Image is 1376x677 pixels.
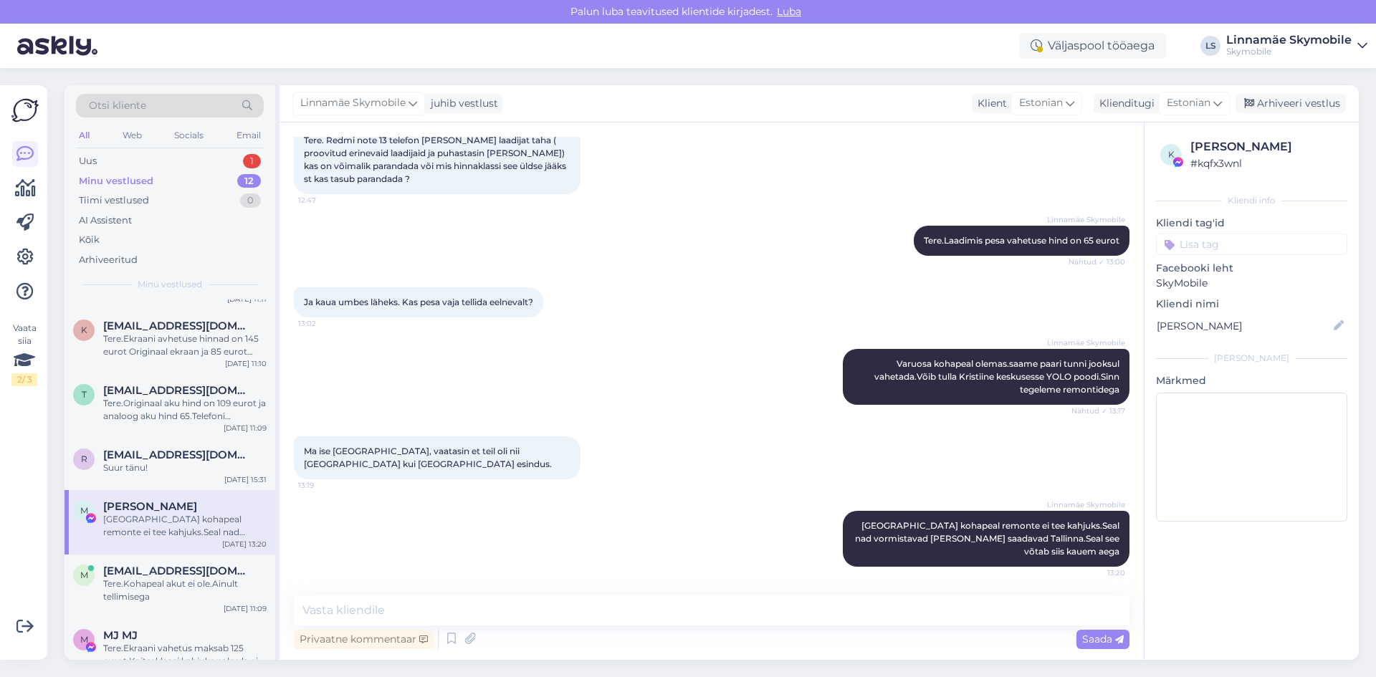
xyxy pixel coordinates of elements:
[222,539,267,549] div: [DATE] 13:20
[237,174,261,188] div: 12
[103,461,267,474] div: Suur tänu!
[103,448,252,461] span: riho.kuppart@hingelugu.ee
[1019,95,1063,111] span: Estonian
[82,389,87,400] span: T
[1047,214,1125,225] span: Linnamäe Skymobile
[1094,96,1155,111] div: Klienditugi
[304,297,533,307] span: Ja kaua umbes läheks. Kas pesa vaja tellida eelnevalt?
[89,98,146,113] span: Otsi kliente
[924,235,1119,246] span: Tere.Laadimis pesa vahetuse hind on 65 eurot
[1156,297,1347,312] p: Kliendi nimi
[1157,318,1331,334] input: Lisa nimi
[1236,94,1346,113] div: Arhiveeri vestlus
[103,642,267,668] div: Tere.Ekraani vahetus maksab 125 eurot.Kaitseklaasi kahjuks pakuda ei ole
[79,193,149,208] div: Tiimi vestlused
[103,629,138,642] span: MJ MJ
[80,634,88,645] span: M
[1226,34,1352,46] div: Linnamäe Skymobile
[1156,194,1347,207] div: Kliendi info
[1200,36,1220,56] div: LS
[972,96,1007,111] div: Klient
[227,294,267,304] div: [DATE] 11:11
[103,320,252,332] span: kristokikerpill73@gmail.com
[298,195,352,206] span: 12:47
[79,174,153,188] div: Minu vestlused
[1047,337,1125,348] span: Linnamäe Skymobile
[874,358,1122,395] span: Varuosa kohapeal olemas.saame paari tunni jooksul vahetada.Võib tulla Kristiine keskusesse YOLO p...
[1156,373,1347,388] p: Märkmed
[103,332,267,358] div: Tere.Ekraani avhetuse hinnad on 145 eurot Originaal ekraan ja 85 eurot Analoog ekraan
[234,126,264,145] div: Email
[300,95,406,111] span: Linnamäe Skymobile
[1168,149,1175,160] span: k
[103,500,197,513] span: Mirjam Mandli
[1156,276,1347,291] p: SkyMobile
[79,213,132,228] div: AI Assistent
[1190,155,1343,171] div: # kqfx3wnl
[1019,33,1166,59] div: Väljaspool tööaega
[224,603,267,614] div: [DATE] 11:09
[855,520,1122,557] span: [GEOGRAPHIC_DATA] kohapeal remonte ei tee kahjuks.Seal nad vormistavad [PERSON_NAME] saadavad Tal...
[171,126,206,145] div: Socials
[103,513,267,539] div: [GEOGRAPHIC_DATA] kohapeal remonte ei tee kahjuks.Seal nad vormistavad [PERSON_NAME] saadavad Tal...
[79,154,97,168] div: Uus
[1156,352,1347,365] div: [PERSON_NAME]
[1156,261,1347,276] p: Facebooki leht
[138,278,202,291] span: Minu vestlused
[224,423,267,433] div: [DATE] 11:09
[1069,256,1125,267] span: Nähtud ✓ 13:00
[81,325,87,335] span: k
[304,446,552,469] span: Ma ise [GEOGRAPHIC_DATA], vaatasin et teil oli nii [GEOGRAPHIC_DATA] kui [GEOGRAPHIC_DATA] esindus.
[1156,234,1347,255] input: Lisa tag
[224,474,267,485] div: [DATE] 15:31
[1156,216,1347,231] p: Kliendi tag'id
[1190,138,1343,155] div: [PERSON_NAME]
[773,5,806,18] span: Luba
[81,453,87,464] span: r
[11,322,37,386] div: Vaata siia
[1167,95,1210,111] span: Estonian
[103,384,252,397] span: Timmukohv@gmail.com
[79,233,100,247] div: Kõik
[103,565,252,577] span: mikk.myyrsepp@gmail.com
[240,193,261,208] div: 0
[79,253,138,267] div: Arhiveeritud
[225,358,267,369] div: [DATE] 11:10
[120,126,145,145] div: Web
[1071,567,1125,578] span: 13:20
[294,630,434,649] div: Privaatne kommentaar
[1047,499,1125,510] span: Linnamäe Skymobile
[103,577,267,603] div: Tere.Kohapeal akut ei ole.Ainult tellimisega
[76,126,92,145] div: All
[1226,46,1352,57] div: Skymobile
[80,505,88,516] span: M
[1082,633,1124,645] span: Saada
[103,397,267,423] div: Tere.Originaal aku hind on 109 eurot ja analoog aku hind 65.Telefoni puhastuse hind 45 eurot.Saab...
[11,97,39,124] img: Askly Logo
[298,318,352,329] span: 13:02
[1071,405,1125,416] span: Nähtud ✓ 13:17
[11,373,37,386] div: 2 / 3
[425,96,498,111] div: juhib vestlust
[243,154,261,168] div: 1
[80,570,88,580] span: m
[298,480,352,491] span: 13:19
[1226,34,1367,57] a: Linnamäe SkymobileSkymobile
